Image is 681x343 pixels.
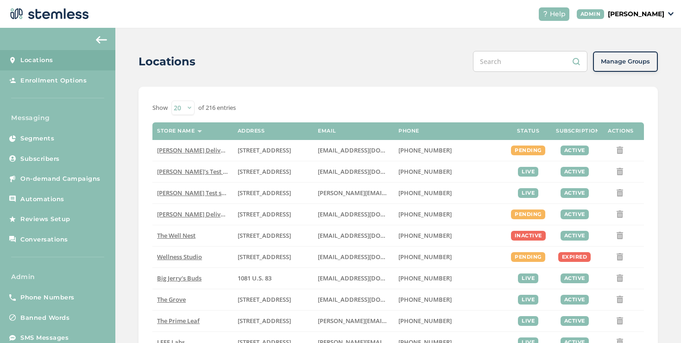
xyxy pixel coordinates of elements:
label: dexter@thegroveca.com [318,296,389,304]
th: Actions [598,122,644,140]
span: Wellness Studio [157,253,202,261]
label: of 216 entries [198,103,236,113]
span: [PERSON_NAME][EMAIL_ADDRESS][DOMAIN_NAME] [318,317,466,325]
span: [STREET_ADDRESS] [238,231,291,240]
label: john@theprimeleaf.com [318,317,389,325]
span: [PERSON_NAME] Delivery [157,146,230,154]
label: 17523 Ventura Boulevard [238,210,309,218]
input: Search [473,51,587,72]
label: swapnil@stemless.co [318,189,389,197]
label: 123 Main Street [238,253,309,261]
label: Email [318,128,336,134]
div: pending [511,210,545,219]
div: active [561,316,589,326]
label: 1081 U.S. 83 [238,274,309,282]
label: (503) 332-4545 [398,189,500,197]
span: [EMAIL_ADDRESS][DOMAIN_NAME] [318,274,419,282]
label: Store name [157,128,195,134]
label: (580) 539-1118 [398,274,500,282]
div: live [518,316,538,326]
label: Hazel Delivery 4 [157,210,228,218]
label: Subscription [556,128,599,134]
span: Conversations [20,235,68,244]
div: live [518,273,538,283]
span: The Well Nest [157,231,195,240]
label: (269) 929-8463 [398,232,500,240]
label: 8155 Center Street [238,296,309,304]
label: (520) 272-8455 [398,317,500,325]
label: (619) 600-1269 [398,296,500,304]
label: Swapnil Test store [157,189,228,197]
label: 123 East Main Street [238,168,309,176]
label: 4120 East Speedway Boulevard [238,317,309,325]
span: [EMAIL_ADDRESS][DOMAIN_NAME] [318,253,419,261]
span: [PERSON_NAME][EMAIL_ADDRESS][DOMAIN_NAME] [318,189,466,197]
span: On-demand Campaigns [20,174,101,184]
span: [EMAIL_ADDRESS][DOMAIN_NAME] [318,167,419,176]
label: Phone [398,128,419,134]
span: [PERSON_NAME]'s Test Store [157,167,238,176]
label: The Well Nest [157,232,228,240]
span: [PHONE_NUMBER] [398,295,452,304]
span: 1081 U.S. 83 [238,274,271,282]
img: icon_down-arrow-small-66adaf34.svg [668,12,674,16]
span: Phone Numbers [20,293,75,302]
label: info@bigjerrysbuds.com [318,274,389,282]
div: active [561,167,589,177]
span: Banned Words [20,313,69,323]
img: icon-help-white-03924b79.svg [542,11,548,17]
span: [PHONE_NUMBER] [398,253,452,261]
div: active [561,188,589,198]
span: Subscribers [20,154,60,164]
p: [PERSON_NAME] [608,9,664,19]
h2: Locations [139,53,195,70]
div: live [518,167,538,177]
label: Wellness Studio [157,253,228,261]
span: Reviews Setup [20,215,70,224]
span: [PHONE_NUMBER] [398,167,452,176]
label: (503) 804-9208 [398,168,500,176]
div: Chat Widget [635,299,681,343]
span: Locations [20,56,53,65]
span: Manage Groups [601,57,650,66]
div: pending [511,146,545,155]
span: [PHONE_NUMBER] [398,274,452,282]
span: [STREET_ADDRESS] [238,189,291,197]
button: Manage Groups [593,51,658,72]
label: 5241 Center Boulevard [238,189,309,197]
span: [STREET_ADDRESS] [238,146,291,154]
label: vmrobins@gmail.com [318,232,389,240]
span: [STREET_ADDRESS] [238,317,291,325]
label: arman91488@gmail.com [318,210,389,218]
label: The Grove [157,296,228,304]
span: [PHONE_NUMBER] [398,189,452,197]
label: (269) 929-8463 [398,253,500,261]
label: Brian's Test Store [157,168,228,176]
div: active [561,273,589,283]
label: Address [238,128,265,134]
span: [STREET_ADDRESS] [238,253,291,261]
label: (818) 561-0790 [398,146,500,154]
span: [STREET_ADDRESS] [238,167,291,176]
span: [EMAIL_ADDRESS][DOMAIN_NAME] [318,146,419,154]
span: Segments [20,134,54,143]
div: ADMIN [577,9,605,19]
label: Hazel Delivery [157,146,228,154]
span: The Prime Leaf [157,317,200,325]
span: [PHONE_NUMBER] [398,146,452,154]
div: active [561,231,589,241]
span: [STREET_ADDRESS] [238,295,291,304]
img: logo-dark-0685b13c.svg [7,5,89,23]
label: 1005 4th Avenue [238,232,309,240]
label: The Prime Leaf [157,317,228,325]
span: The Grove [157,295,186,304]
div: pending [511,252,545,262]
span: Big Jerry's Buds [157,274,202,282]
span: Help [550,9,566,19]
span: [STREET_ADDRESS] [238,210,291,218]
label: vmrobins@gmail.com [318,253,389,261]
span: [EMAIL_ADDRESS][DOMAIN_NAME] [318,295,419,304]
label: 17523 Ventura Boulevard [238,146,309,154]
span: [PHONE_NUMBER] [398,317,452,325]
span: [PHONE_NUMBER] [398,210,452,218]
